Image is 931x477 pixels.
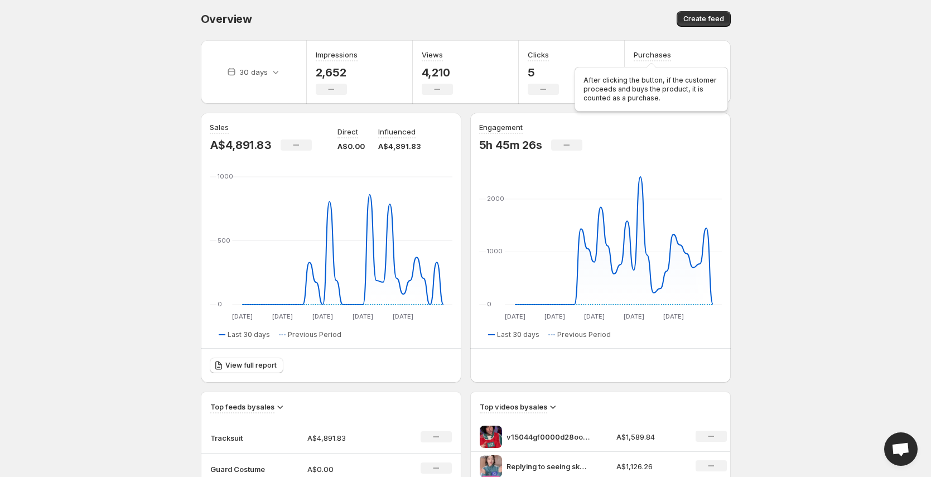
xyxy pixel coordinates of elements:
[528,49,549,60] h3: Clicks
[479,138,542,152] p: 5h 45m 26s
[201,12,252,26] span: Overview
[487,247,503,255] text: 1000
[288,330,341,339] span: Previous Period
[210,138,272,152] p: A$4,891.83
[231,312,252,320] text: [DATE]
[634,49,671,60] h3: Purchases
[316,49,358,60] h3: Impressions
[272,312,292,320] text: [DATE]
[210,401,274,412] h3: Top feeds by sales
[337,126,358,137] p: Direct
[623,312,644,320] text: [DATE]
[480,426,502,448] img: v15044gf0000d28ooufog65uq4okop3g
[218,237,230,244] text: 500
[583,312,604,320] text: [DATE]
[504,312,525,320] text: [DATE]
[210,432,266,444] p: Tracksuit
[884,432,918,466] a: Open chat
[677,11,731,27] button: Create feed
[307,432,387,444] p: A$4,891.83
[422,66,453,79] p: 4,210
[393,312,413,320] text: [DATE]
[210,122,229,133] h3: Sales
[316,66,358,79] p: 2,652
[218,300,222,308] text: 0
[210,358,283,373] a: View full report
[497,330,539,339] span: Last 30 days
[353,312,373,320] text: [DATE]
[683,15,724,23] span: Create feed
[557,330,611,339] span: Previous Period
[378,126,416,137] p: Influenced
[506,461,590,472] p: Replying to seeing skzenha thank you Lulus Costume Store Use the link in my bio for 10 off on you...
[307,464,387,475] p: A$0.00
[506,431,590,442] p: v15044gf0000d28ooufog65uq4okop3g
[616,431,682,442] p: A$1,589.84
[378,141,421,152] p: A$4,891.83
[218,172,233,180] text: 1000
[663,312,683,320] text: [DATE]
[528,66,559,79] p: 5
[544,312,565,320] text: [DATE]
[337,141,365,152] p: A$0.00
[422,49,443,60] h3: Views
[480,401,547,412] h3: Top videos by sales
[479,122,523,133] h3: Engagement
[487,300,491,308] text: 0
[225,361,277,370] span: View full report
[239,66,268,78] p: 30 days
[312,312,333,320] text: [DATE]
[616,461,682,472] p: A$1,126.26
[210,464,266,475] p: Guard Costume
[228,330,270,339] span: Last 30 days
[487,195,504,203] text: 2000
